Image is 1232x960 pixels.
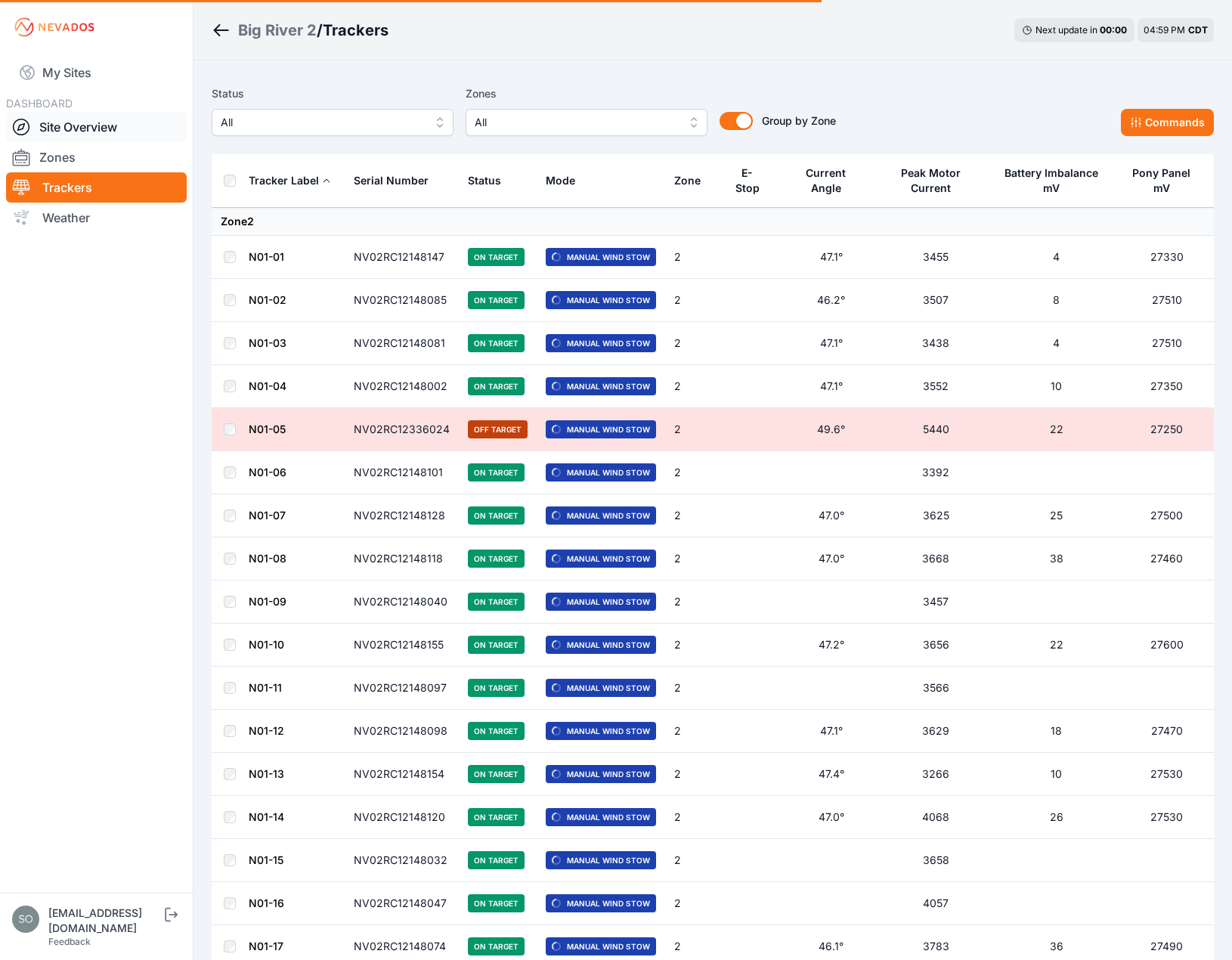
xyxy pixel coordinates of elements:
[878,451,993,494] td: 3392
[1188,24,1208,36] span: CDT
[238,20,317,41] a: Big River 2
[546,765,656,783] span: Manual Wind Stow
[468,506,525,525] span: On Target
[345,537,459,581] td: NV02RC12148118
[468,420,528,438] span: Off Target
[887,155,984,206] button: Peak Motor Current
[993,494,1119,537] td: 25
[249,423,286,435] a: N01-05
[785,796,878,839] td: 47.0°
[546,937,656,955] span: Manual Wind Stow
[249,638,284,651] a: N01-10
[249,810,284,823] a: N01-14
[785,753,878,796] td: 47.4°
[212,208,1214,236] td: Zone 2
[221,113,423,132] span: All
[468,894,525,912] span: On Target
[345,710,459,753] td: NV02RC12148098
[878,667,993,710] td: 3566
[665,796,722,839] td: 2
[468,173,501,188] div: Status
[878,537,993,581] td: 3668
[345,624,459,667] td: NV02RC12148155
[12,15,97,39] img: Nevados
[785,408,878,451] td: 49.6°
[878,279,993,322] td: 3507
[249,897,284,909] a: N01-16
[665,408,722,451] td: 2
[345,882,459,925] td: NV02RC12148047
[466,85,707,103] label: Zones
[249,466,286,478] a: N01-06
[665,236,722,279] td: 2
[1120,365,1214,408] td: 27350
[878,624,993,667] td: 3656
[1144,24,1185,36] span: 04:59 PM
[1120,624,1214,667] td: 27600
[1120,408,1214,451] td: 27250
[1120,796,1214,839] td: 27530
[546,377,656,395] span: Manual Wind Stow
[6,54,187,91] a: My Sites
[249,293,286,306] a: N01-02
[993,796,1119,839] td: 26
[546,334,656,352] span: Manual Wind Stow
[468,593,525,611] span: On Target
[345,322,459,365] td: NV02RC12148081
[1120,236,1214,279] td: 27330
[212,11,388,50] nav: Breadcrumb
[1129,166,1194,196] div: Pony Panel mV
[993,710,1119,753] td: 18
[345,667,459,710] td: NV02RC12148097
[887,166,974,196] div: Peak Motor Current
[546,550,656,568] span: Manual Wind Stow
[345,279,459,322] td: NV02RC12148085
[354,163,441,199] button: Serial Number
[1035,24,1097,36] span: Next update in
[546,851,656,869] span: Manual Wind Stow
[785,624,878,667] td: 47.2°
[12,906,39,933] img: solvocc@solvenergy.com
[993,279,1119,322] td: 8
[665,667,722,710] td: 2
[345,494,459,537] td: NV02RC12148128
[665,451,722,494] td: 2
[665,279,722,322] td: 2
[468,550,525,568] span: On Target
[468,463,525,482] span: On Target
[345,236,459,279] td: NV02RC12148147
[468,248,525,266] span: On Target
[878,408,993,451] td: 5440
[212,109,453,136] button: All
[48,906,162,936] div: [EMAIL_ADDRESS][DOMAIN_NAME]
[6,203,187,233] a: Weather
[762,114,836,127] span: Group by Zone
[785,322,878,365] td: 47.1°
[249,767,284,780] a: N01-13
[993,322,1119,365] td: 4
[674,163,713,199] button: Zone
[878,882,993,925] td: 4057
[665,494,722,537] td: 2
[1100,24,1127,36] div: 00 : 00
[249,940,283,952] a: N01-17
[665,839,722,882] td: 2
[546,593,656,611] span: Manual Wind Stow
[345,365,459,408] td: NV02RC12148002
[785,365,878,408] td: 47.1°
[249,163,331,199] button: Tracker Label
[345,581,459,624] td: NV02RC12148040
[665,753,722,796] td: 2
[1120,279,1214,322] td: 27510
[878,710,993,753] td: 3629
[665,882,722,925] td: 2
[546,722,656,740] span: Manual Wind Stow
[665,581,722,624] td: 2
[794,166,859,196] div: Current Angle
[1002,166,1100,196] div: Battery Imbalance mV
[354,173,429,188] div: Serial Number
[6,112,187,142] a: Site Overview
[345,408,459,451] td: NV02RC12336024
[993,365,1119,408] td: 10
[1129,155,1205,206] button: Pony Panel mV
